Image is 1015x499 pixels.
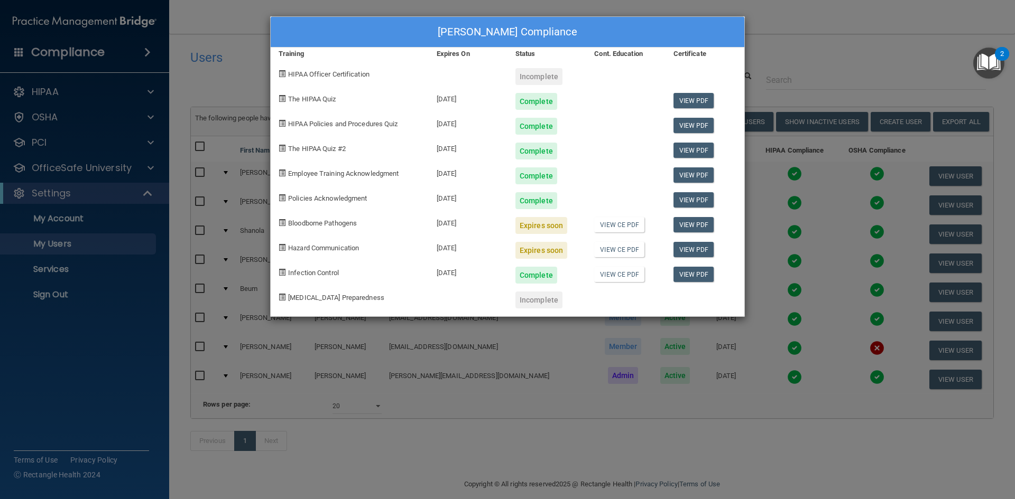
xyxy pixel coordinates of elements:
[429,85,508,110] div: [DATE]
[515,143,557,159] div: Complete
[515,291,562,308] div: Incomplete
[288,219,357,227] span: Bloodborne Pathogens
[288,194,367,202] span: Policies Acknowledgment
[594,217,644,232] a: View CE PDF
[515,68,562,85] div: Incomplete
[673,167,714,183] a: View PDF
[508,48,586,60] div: Status
[288,244,359,252] span: Hazard Communication
[515,93,557,110] div: Complete
[673,192,714,208] a: View PDF
[973,48,1004,79] button: Open Resource Center, 2 new notifications
[288,120,398,128] span: HIPAA Policies and Procedures Quiz
[271,17,744,48] div: [PERSON_NAME] Compliance
[515,167,557,184] div: Complete
[288,145,346,153] span: The HIPAA Quiz #2
[515,192,557,209] div: Complete
[673,242,714,257] a: View PDF
[429,259,508,284] div: [DATE]
[271,48,429,60] div: Training
[673,118,714,133] a: View PDF
[429,48,508,60] div: Expires On
[666,48,744,60] div: Certificate
[429,110,508,135] div: [DATE]
[429,159,508,184] div: [DATE]
[288,70,370,78] span: HIPAA Officer Certification
[673,267,714,282] a: View PDF
[1000,54,1004,68] div: 2
[429,135,508,159] div: [DATE]
[586,48,665,60] div: Cont. Education
[673,217,714,232] a: View PDF
[429,209,508,234] div: [DATE]
[515,118,557,135] div: Complete
[515,217,567,234] div: Expires soon
[288,170,399,177] span: Employee Training Acknowledgment
[429,234,508,259] div: [DATE]
[288,95,336,103] span: The HIPAA Quiz
[288,294,384,302] span: [MEDICAL_DATA] Preparedness
[594,267,644,282] a: View CE PDF
[429,184,508,209] div: [DATE]
[673,93,714,108] a: View PDF
[515,242,567,259] div: Expires soon
[288,269,339,277] span: Infection Control
[594,242,644,257] a: View CE PDF
[515,267,557,284] div: Complete
[673,143,714,158] a: View PDF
